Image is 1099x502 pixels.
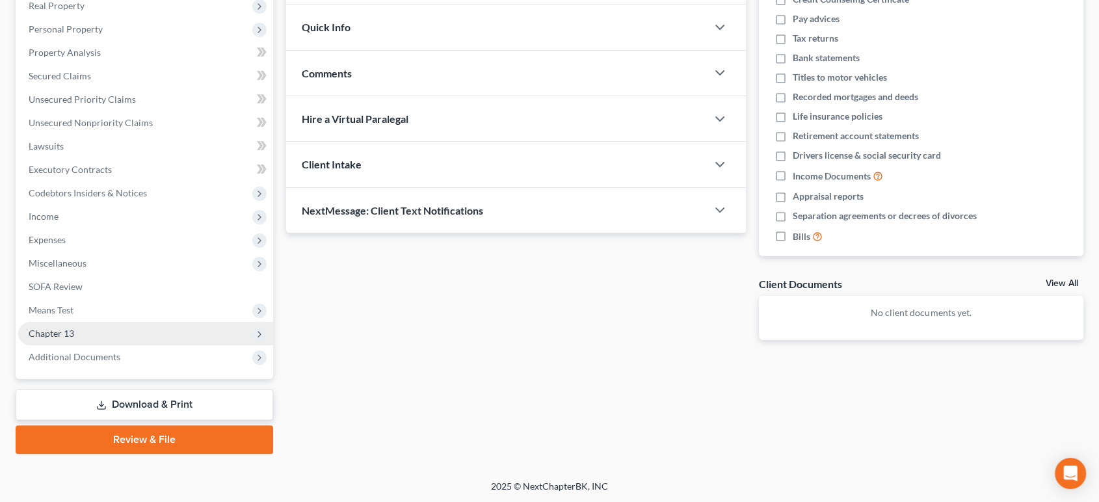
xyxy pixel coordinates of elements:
[302,112,408,125] span: Hire a Virtual Paralegal
[29,94,136,105] span: Unsecured Priority Claims
[302,67,352,79] span: Comments
[759,277,842,291] div: Client Documents
[29,164,112,175] span: Executory Contracts
[793,90,918,103] span: Recorded mortgages and deeds
[793,190,864,203] span: Appraisal reports
[16,425,273,454] a: Review & File
[793,12,840,25] span: Pay advices
[793,32,838,45] span: Tax returns
[29,351,120,362] span: Additional Documents
[18,41,273,64] a: Property Analysis
[29,328,74,339] span: Chapter 13
[793,51,860,64] span: Bank statements
[18,135,273,158] a: Lawsuits
[18,158,273,181] a: Executory Contracts
[793,209,977,222] span: Separation agreements or decrees of divorces
[302,21,351,33] span: Quick Info
[29,258,86,269] span: Miscellaneous
[302,158,362,170] span: Client Intake
[18,111,273,135] a: Unsecured Nonpriority Claims
[29,211,59,222] span: Income
[1046,279,1078,288] a: View All
[18,275,273,298] a: SOFA Review
[769,306,1073,319] p: No client documents yet.
[29,70,91,81] span: Secured Claims
[793,170,871,183] span: Income Documents
[29,47,101,58] span: Property Analysis
[793,149,941,162] span: Drivers license & social security card
[1055,458,1086,489] div: Open Intercom Messenger
[29,117,153,128] span: Unsecured Nonpriority Claims
[793,71,887,84] span: Titles to motor vehicles
[793,230,810,243] span: Bills
[29,187,147,198] span: Codebtors Insiders & Notices
[302,204,483,217] span: NextMessage: Client Text Notifications
[793,110,882,123] span: Life insurance policies
[793,129,919,142] span: Retirement account statements
[18,88,273,111] a: Unsecured Priority Claims
[29,304,73,315] span: Means Test
[29,234,66,245] span: Expenses
[16,390,273,420] a: Download & Print
[29,23,103,34] span: Personal Property
[18,64,273,88] a: Secured Claims
[29,140,64,152] span: Lawsuits
[29,281,83,292] span: SOFA Review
